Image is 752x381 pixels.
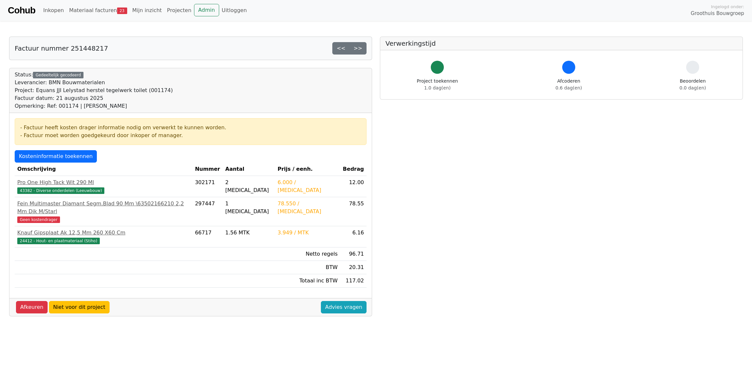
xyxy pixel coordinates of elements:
[711,4,744,10] span: Ingelogd onder:
[15,44,108,52] h5: Factuur nummer 251448217
[130,4,165,17] a: Mijn inzicht
[192,197,223,226] td: 297447
[340,163,367,176] th: Bedrag
[278,200,338,215] div: 78.550 / [MEDICAL_DATA]
[275,274,340,288] td: Totaal inc BTW
[117,8,127,14] span: 23
[192,163,223,176] th: Nummer
[340,197,367,226] td: 78.55
[340,261,367,274] td: 20.31
[385,40,737,47] h5: Verwerkingstijd
[16,301,48,313] a: Afkeuren
[17,216,60,223] span: Geen kostendrager
[15,71,173,110] div: Status:
[349,42,367,55] a: >>
[15,150,97,163] a: Kosteninformatie toekennen
[275,163,340,176] th: Prijs / eenh.
[17,179,190,194] a: Pro One High Tack Wit 290 Ml43382 - Diverse onderdelen (Leeuwbouw)
[424,85,451,90] span: 1.0 dag(en)
[15,163,192,176] th: Omschrijving
[321,301,367,313] a: Advies vragen
[8,3,35,18] a: Cohub
[67,4,130,17] a: Materiaal facturen23
[225,200,272,215] div: 1 [MEDICAL_DATA]
[192,176,223,197] td: 302171
[17,187,104,194] span: 43382 - Diverse onderdelen (Leeuwbouw)
[332,42,350,55] a: <<
[225,229,272,237] div: 1.56 MTK
[15,102,173,110] div: Opmerking: Ref: 001174 | [PERSON_NAME]
[340,247,367,261] td: 96.71
[225,179,272,194] div: 2 [MEDICAL_DATA]
[680,78,706,91] div: Beoordelen
[49,301,110,313] a: Niet voor dit project
[278,229,338,237] div: 3.949 / MTK
[164,4,194,17] a: Projecten
[15,87,173,94] div: Project: Equans JJI Lelystad herstel tegelwerk toilet (001174)
[17,200,190,223] a: Fein Multimaster Diamant Segm.Blad 90 Mm \63502166210 2,2 Mm Dik M/StarlGeen kostendrager
[223,163,275,176] th: Aantal
[20,124,361,132] div: - Factuur heeft kosten drager informatie nodig om verwerkt te kunnen worden.
[15,94,173,102] div: Factuur datum: 21 augustus 2025
[17,238,100,244] span: 24412 - Hout- en plaatmateriaal (Stiho)
[340,226,367,247] td: 6.16
[275,261,340,274] td: BTW
[340,176,367,197] td: 12.00
[275,247,340,261] td: Netto regels
[192,226,223,247] td: 66717
[340,274,367,288] td: 117.02
[15,79,173,87] div: Leverancier: BMN Bouwmaterialen
[20,132,361,139] div: - Factuur moet worden goedgekeurd door inkoper of manager.
[194,4,219,16] a: Admin
[219,4,249,17] a: Uitloggen
[680,85,706,90] span: 0.0 dag(en)
[40,4,66,17] a: Inkopen
[691,10,744,17] span: Groothuis Bouwgroep
[278,179,338,194] div: 6.000 / [MEDICAL_DATA]
[555,85,582,90] span: 0.6 dag(en)
[17,229,190,237] div: Knauf Gipsplaat Ak 12,5 Mm 260 X60 Cm
[17,179,190,186] div: Pro One High Tack Wit 290 Ml
[417,78,458,91] div: Project toekennen
[33,72,83,78] div: Gedeeltelijk gecodeerd
[555,78,582,91] div: Afcoderen
[17,200,190,215] div: Fein Multimaster Diamant Segm.Blad 90 Mm \63502166210 2,2 Mm Dik M/Starl
[17,229,190,245] a: Knauf Gipsplaat Ak 12,5 Mm 260 X60 Cm24412 - Hout- en plaatmateriaal (Stiho)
